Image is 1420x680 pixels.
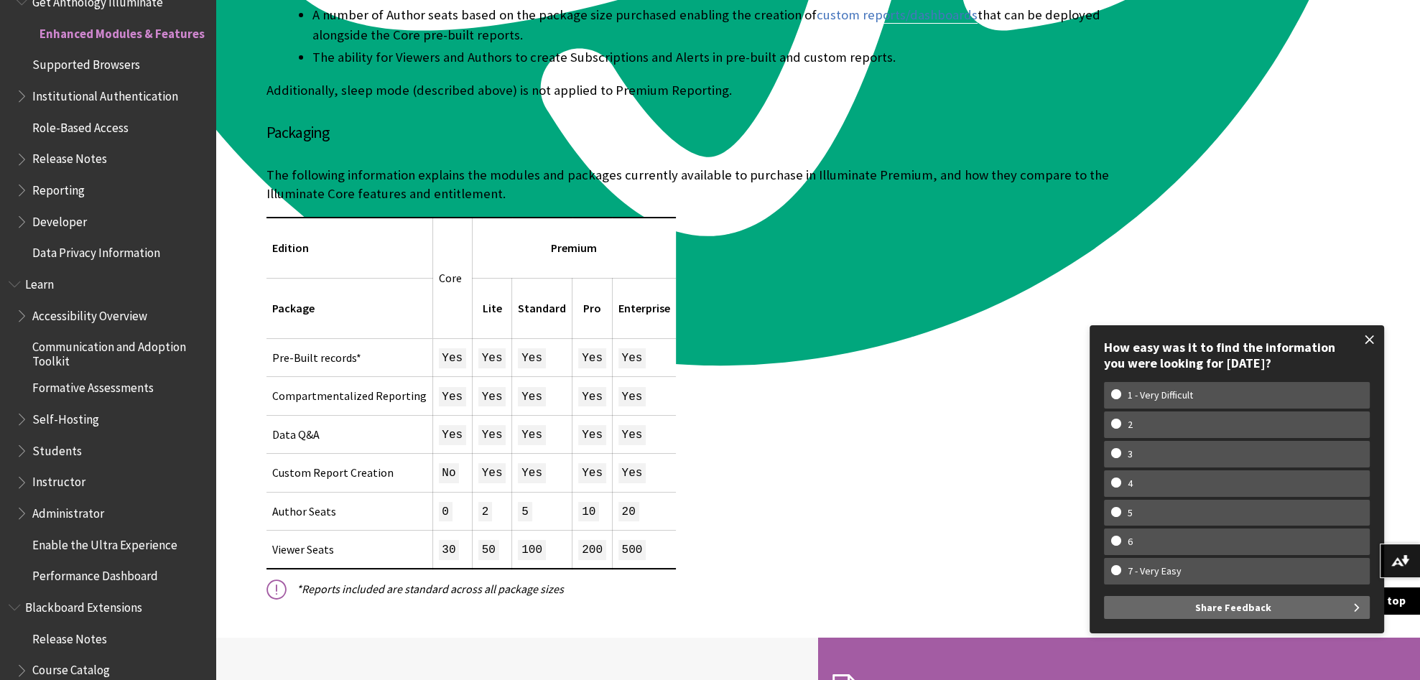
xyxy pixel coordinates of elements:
span: Accessibility Overview [32,304,147,323]
span: Standard [518,301,566,315]
w-span: 5 [1111,507,1149,519]
span: Yes [439,387,466,407]
span: 100 [518,540,545,560]
span: Yes [618,348,646,368]
td: Pre-Built records* [266,339,433,377]
span: Performance Dashboard [32,564,158,584]
li: A number of Author seats based on the package size purchased enabling the creation of that can be... [312,5,1157,45]
span: 2 [478,502,492,522]
a: custom reports/dashboards [817,6,978,24]
li: The ability for Viewers and Authors to create Subscriptions and Alerts in pre-built and custom re... [312,47,1157,67]
span: Developer [32,210,87,229]
div: How easy was it to find the information you were looking for [DATE]? [1104,340,1370,371]
p: The following information explains the modules and packages currently available to purchase in Il... [266,166,1157,203]
w-span: 1 - Very Difficult [1111,389,1210,401]
span: Yes [478,425,506,445]
span: Yes [618,425,646,445]
span: No [439,463,460,483]
nav: Book outline for Blackboard Learn Help [9,272,207,588]
span: Yes [618,387,646,407]
span: Enhanced Modules & Features [40,22,205,41]
span: Yes [439,348,466,368]
span: Yes [478,463,506,483]
span: Yes [439,425,466,445]
h4: Packaging [266,121,1157,144]
span: Communication and Adoption Toolkit [32,335,205,369]
span: Yes [578,463,605,483]
span: 0 [439,502,453,522]
p: Additionally, sleep mode (described above) is not applied to Premium Reporting. [266,81,1157,100]
span: Yes [518,348,545,368]
span: 30 [439,540,460,560]
p: *Reports included are standard across all package sizes [266,581,1157,597]
td: Viewer Seats [266,531,433,569]
w-span: 2 [1111,419,1149,431]
w-span: 6 [1111,536,1149,548]
span: Data Privacy Information [32,241,160,261]
button: Share Feedback [1104,596,1370,619]
span: Yes [478,348,506,368]
td: Custom Report Creation [266,454,433,492]
w-span: 3 [1111,448,1149,460]
span: Share Feedback [1195,596,1271,619]
td: Author Seats [266,492,433,530]
span: 10 [578,502,599,522]
span: Enable the Ultra Experience [32,533,177,552]
span: 5 [518,502,532,522]
span: 200 [578,540,605,560]
span: Administrator [32,501,104,521]
span: Yes [578,425,605,445]
span: Course Catalog [32,658,110,678]
span: Institutional Authentication [32,84,178,103]
span: Release Notes [32,147,107,167]
span: Release Notes [32,627,107,646]
span: Premium [551,241,597,255]
span: Yes [578,387,605,407]
w-span: 4 [1111,478,1149,490]
td: Data Q&A [266,415,433,453]
span: Package [272,301,315,315]
td: Core [432,218,472,339]
span: Self-Hosting [32,407,99,427]
span: Reporting [32,178,85,197]
span: Formative Assessments [32,376,154,396]
span: Yes [478,387,506,407]
span: Yes [578,348,605,368]
span: Yes [518,463,545,483]
span: Students [32,439,82,458]
span: Enterprise [618,301,670,315]
w-span: 7 - Very Easy [1111,565,1198,577]
span: Learn [25,272,54,292]
span: Lite [483,301,502,315]
span: 20 [618,502,639,522]
span: Yes [618,463,646,483]
span: Yes [518,425,545,445]
span: Edition [272,241,309,255]
span: Supported Browsers [32,53,140,73]
span: 500 [618,540,646,560]
span: Blackboard Extensions [25,595,142,615]
span: Instructor [32,470,85,490]
td: Compartmentalized Reporting [266,377,433,415]
span: 50 [478,540,499,560]
span: Pro [583,301,601,315]
span: Yes [518,387,545,407]
span: Role-Based Access [32,116,129,135]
